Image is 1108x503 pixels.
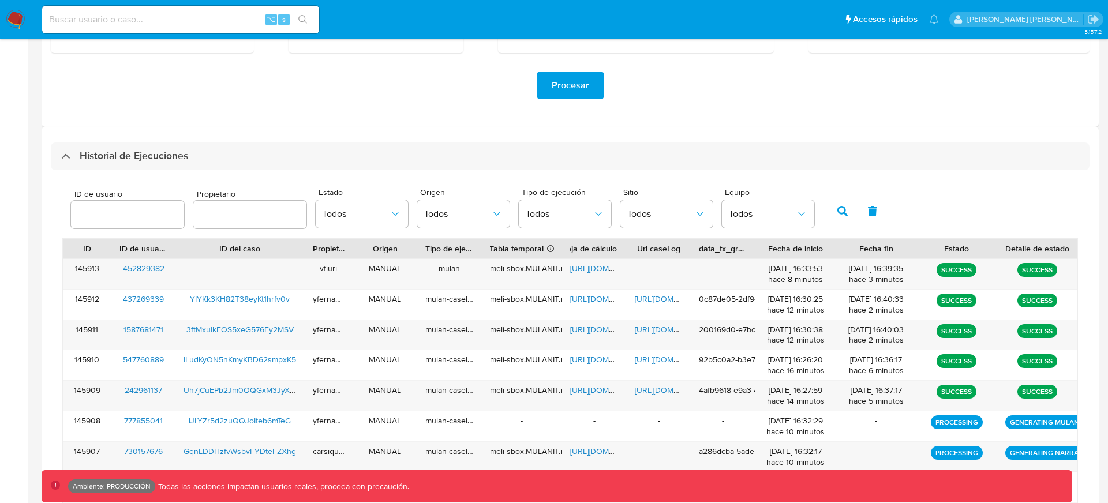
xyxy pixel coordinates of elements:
[853,13,918,25] span: Accesos rápidos
[42,12,319,27] input: Buscar usuario o caso...
[73,484,151,489] p: Ambiente: PRODUCCIÓN
[1087,13,1099,25] a: Salir
[155,481,409,492] p: Todas las acciones impactan usuarios reales, proceda con precaución.
[967,14,1084,25] p: facundoagustin.borghi@mercadolibre.com
[291,12,315,28] button: search-icon
[929,14,939,24] a: Notificaciones
[282,14,286,25] span: s
[267,14,275,25] span: ⌥
[1084,27,1102,36] span: 3.157.2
